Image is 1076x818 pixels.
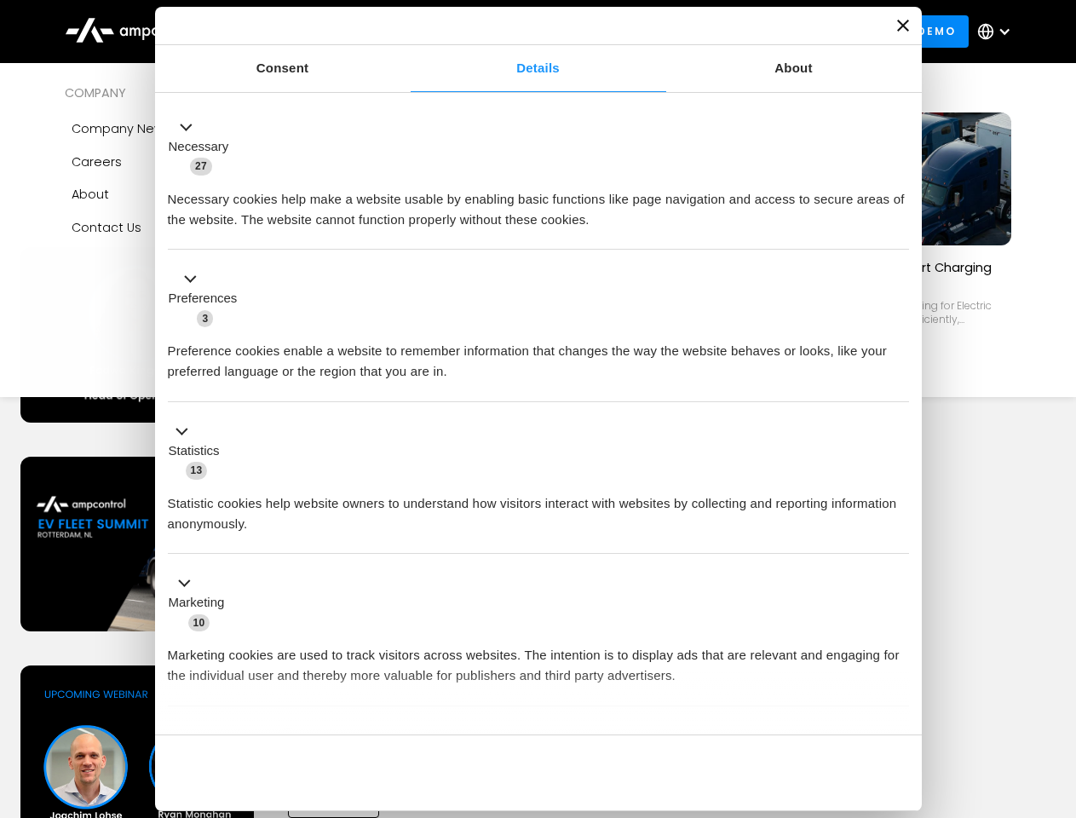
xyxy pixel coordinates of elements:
span: 10 [188,614,210,631]
div: Preference cookies enable a website to remember information that changes the way the website beha... [168,328,909,382]
button: Marketing (10) [168,573,235,633]
button: Necessary (27) [168,117,239,176]
div: Contact Us [72,218,141,237]
a: About [666,45,922,92]
div: Company news [72,119,171,138]
span: 2 [281,728,297,745]
button: Close banner [897,20,909,32]
span: 13 [186,462,208,479]
button: Statistics (13) [168,421,230,481]
button: Unclassified (2) [168,725,308,746]
div: COMPANY [65,84,276,102]
button: Okay [664,748,908,798]
div: Necessary cookies help make a website usable by enabling basic functions like page navigation and... [168,176,909,230]
a: Details [411,45,666,92]
span: 27 [190,158,212,175]
label: Preferences [169,289,238,308]
div: Careers [72,153,122,171]
label: Necessary [169,137,229,157]
label: Statistics [169,441,220,461]
a: Careers [65,146,276,178]
div: Statistic cookies help website owners to understand how visitors interact with websites by collec... [168,481,909,534]
div: Marketing cookies are used to track visitors across websites. The intention is to display ads tha... [168,632,909,686]
div: About [72,185,109,204]
button: Preferences (3) [168,269,248,329]
a: Company news [65,112,276,145]
label: Marketing [169,593,225,613]
span: 3 [197,310,213,327]
a: Contact Us [65,211,276,244]
a: Consent [155,45,411,92]
a: About [65,178,276,210]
